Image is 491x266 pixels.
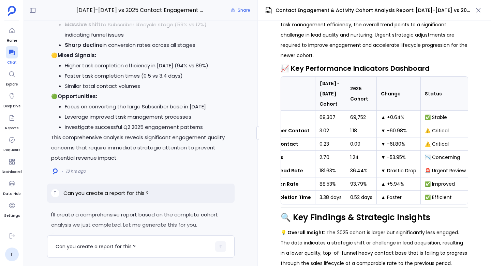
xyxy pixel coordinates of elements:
[6,60,18,65] span: Chat
[65,112,230,122] li: Leverage improved task management processes
[346,111,377,124] td: 69,752
[58,93,97,100] strong: Opportunities:
[227,5,254,15] button: Share
[420,191,470,204] td: ✅ Efficient
[65,41,103,49] strong: Sharp decline
[65,81,230,91] li: Similar total contact volumes
[4,213,20,218] span: Settings
[3,134,20,153] a: Requests
[420,137,470,151] td: ⚠️ Critical
[350,86,362,92] code: 2025
[3,191,20,197] span: Data Hub
[420,164,470,177] td: 🚨 Urgent Review
[63,189,149,197] p: Can you create a report for this ?
[319,81,340,97] code: [DATE]-[DATE]
[377,77,421,111] th: Change
[315,111,346,124] td: 69,307
[4,199,20,218] a: Settings
[2,169,22,175] span: Dashboard
[65,71,230,81] li: Faster task completion times (0.5 vs 3.4 days)
[346,151,377,164] td: 1.24
[377,151,421,164] td: ▼ -53.95%
[346,137,377,151] td: 0.09
[315,151,346,164] td: 2.70
[346,77,377,111] th: Cohort
[6,46,18,65] a: Chat
[377,191,421,204] td: ▲ Faster
[420,124,470,137] td: ⚠️ Critical
[315,77,346,111] th: Cohort
[5,125,18,131] span: Reports
[3,177,20,197] a: Data Hub
[315,191,346,204] td: 3.38 days
[281,212,468,223] h2: 🔍 Key Findings & Strategic Insights
[315,177,346,191] td: 88.53%
[420,151,470,164] td: 📉 Concerning
[346,177,377,191] td: 93.79%
[377,137,421,151] td: ▼ -61.80%
[53,168,58,175] img: logo
[377,177,421,191] td: ▲ +5.94%
[8,6,16,16] img: petavue logo
[315,124,346,137] td: 3.02
[377,164,421,177] td: ▼ Drastic Drop
[377,111,421,124] td: ▲ +0.64%
[6,24,18,43] a: Home
[281,63,468,74] h3: 📈 Key Performance Indicators Dashboard
[58,52,96,59] strong: Mixed Signals:
[3,90,20,109] a: Deep Dive
[51,210,230,230] p: I'll create a comprehensive report based on the complete cohort analysis we just completed. Let m...
[346,124,377,137] td: 1.18
[65,40,230,50] li: in conversion rates across all stages
[3,104,20,109] span: Deep Dive
[315,137,346,151] td: 0.23
[346,164,377,177] td: 36.44%
[51,50,230,61] p: 🟡
[276,7,473,14] span: Contact Engagement & Activity Cohort Analysis Report: [DATE]-[DATE] vs 2025
[3,147,20,153] span: Requests
[420,77,470,111] th: Status
[51,132,230,163] p: This comprehensive analysis reveals significant engagement quality concerns that require immediat...
[65,102,230,112] li: Focus on converting the large Subscriber base in [DATE]
[5,112,18,131] a: Reports
[5,248,19,261] a: T
[420,111,470,124] td: ✅ Stable
[51,91,230,102] p: 🟢
[2,156,22,175] a: Dashboard
[315,164,346,177] td: 181.63%
[281,229,324,236] strong: 💡 Overall Insight
[238,8,250,13] span: Share
[65,61,230,71] li: Higher task completion efficiency in [DATE] (94% vs 89%)
[6,68,18,87] a: Explore
[65,122,230,132] li: Investigate successful Q2 2025 engagement patterns
[420,177,470,191] td: ✅ Improved
[6,38,18,43] span: Home
[54,190,56,196] span: T
[377,124,421,137] td: ▼ -60.98%
[76,6,205,15] span: [DATE]-[DATE] vs 2025 Contact Engagement & Activity Cohort Analysis
[346,191,377,204] td: 0.52 days
[66,169,86,174] span: 13 hrs ago
[6,82,18,87] span: Explore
